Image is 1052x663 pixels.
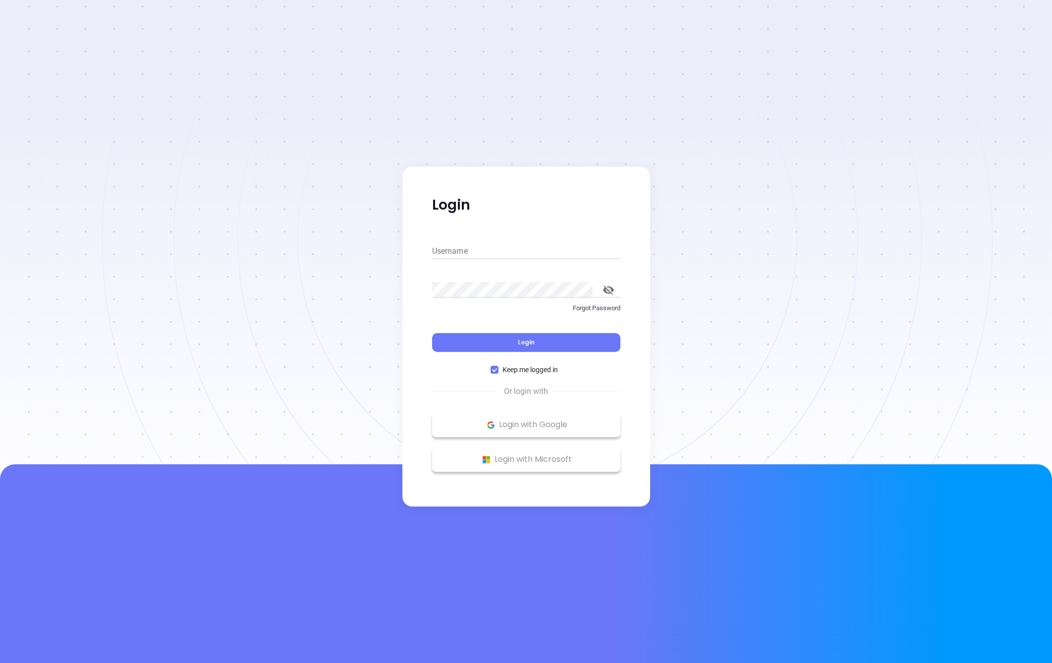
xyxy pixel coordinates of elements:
button: Google Logo Login with Google [432,412,620,437]
button: toggle password visibility [597,278,620,302]
button: Login [432,333,620,352]
p: Login with Google [437,417,615,432]
span: Or login with [499,386,553,397]
a: Forgot Password [432,303,620,321]
button: Microsoft Logo Login with Microsoft [432,447,620,472]
p: Login with Microsoft [437,452,615,467]
img: Google Logo [485,419,497,431]
span: Login [518,338,535,346]
img: Microsoft Logo [480,453,493,466]
p: Login [432,196,620,214]
p: Forgot Password [432,303,620,313]
span: Keep me logged in [498,364,562,375]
